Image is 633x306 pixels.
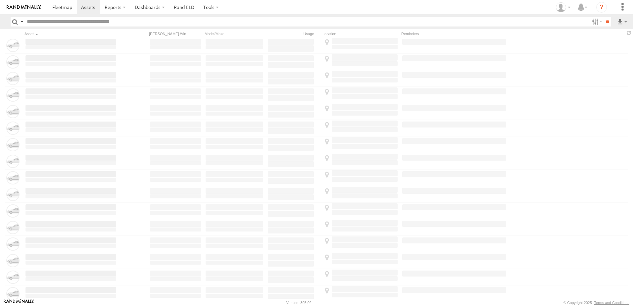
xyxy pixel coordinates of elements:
[322,31,399,36] div: Location
[149,31,202,36] div: [PERSON_NAME]./Vin
[267,31,320,36] div: Usage
[19,17,24,26] label: Search Query
[401,31,507,36] div: Reminders
[554,2,573,12] div: Tim Zylstra
[589,17,604,26] label: Search Filter Options
[205,31,264,36] div: Model/Make
[7,5,41,10] img: rand-logo.svg
[594,301,629,305] a: Terms and Conditions
[24,31,117,36] div: Click to Sort
[616,17,628,26] label: Export results as...
[286,301,312,305] div: Version: 305.02
[596,2,607,13] i: ?
[4,299,34,306] a: Visit our Website
[563,301,629,305] div: © Copyright 2025 -
[625,30,633,36] span: Refresh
